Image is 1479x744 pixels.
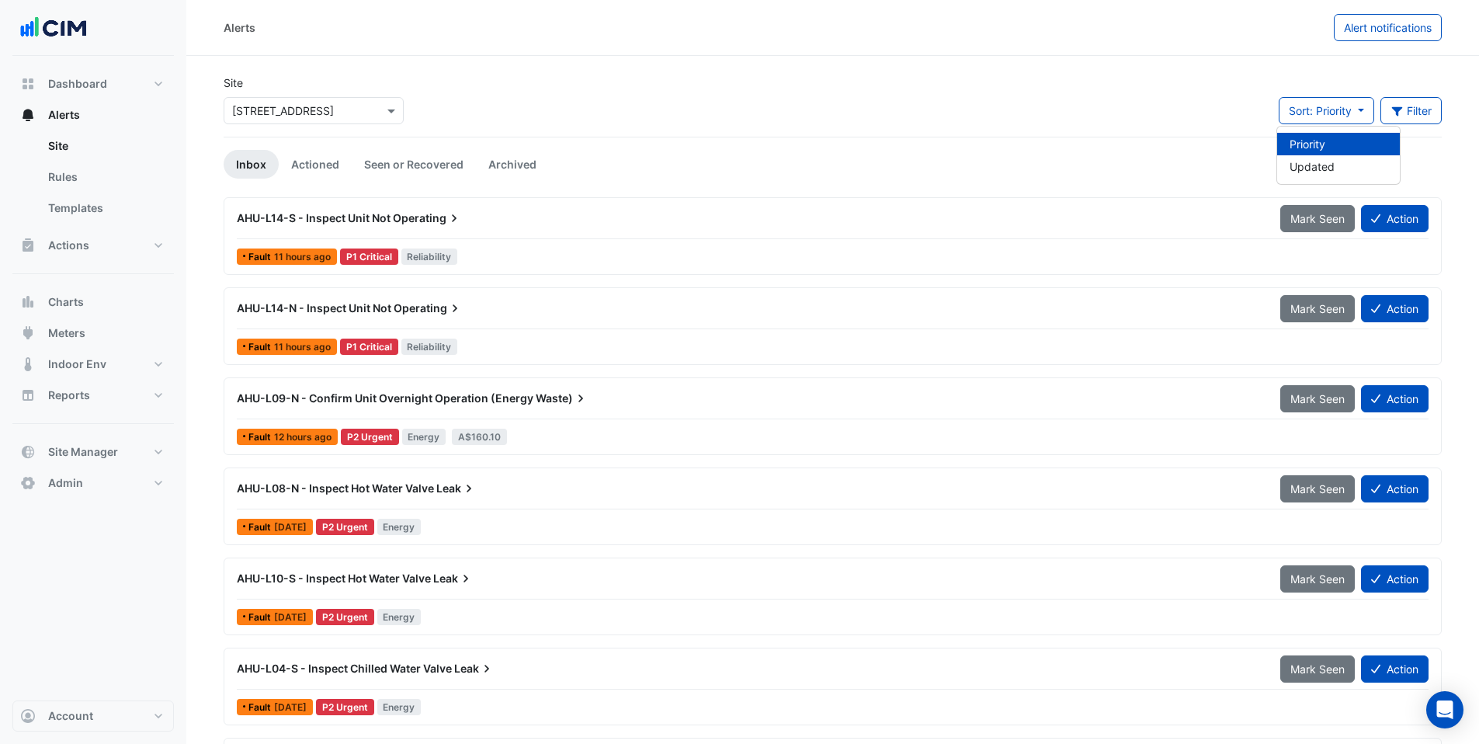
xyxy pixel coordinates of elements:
span: AHU-L04-S - Inspect Chilled Water Valve [237,662,452,675]
span: Reports [48,388,90,403]
button: Mark Seen [1280,565,1355,593]
app-icon: Alerts [20,107,36,123]
button: Mark Seen [1280,385,1355,412]
span: Mark Seen [1290,572,1345,586]
span: Waste) [536,391,588,406]
span: Energy [402,429,446,445]
a: Site [36,130,174,162]
button: Dashboard [12,68,174,99]
span: Reliability [401,339,458,355]
span: AHU-L09-N - Confirm Unit Overnight Operation (Energy [237,391,533,405]
span: Mark Seen [1290,212,1345,225]
span: Energy [377,699,422,715]
span: Energy [377,609,422,625]
button: Filter [1380,97,1443,124]
button: Action [1361,655,1429,683]
span: A$160.10 [458,431,501,443]
span: Mark Seen [1290,392,1345,405]
div: Alerts [12,130,174,230]
button: Charts [12,287,174,318]
button: Mark Seen [1280,205,1355,232]
label: Site [224,75,243,91]
span: Operating [394,301,463,316]
span: Thu 02-Oct-2025 06:00 AEST [274,251,331,262]
span: AHU-L14-N - Inspect Unit Not [237,301,391,315]
button: Action [1361,385,1429,412]
span: Thu 02-Oct-2025 06:00 AEST [274,341,331,353]
app-icon: Charts [20,294,36,310]
button: Action [1361,205,1429,232]
span: AHU-L10-S - Inspect Hot Water Valve [237,572,431,585]
span: Sat 20-Sep-2025 02:00 AEST [274,521,307,533]
div: P1 Critical [340,249,398,265]
div: P2 Urgent [316,519,374,535]
div: P2 Urgent [316,609,374,625]
div: P2 Urgent [316,699,374,715]
button: Meters [12,318,174,349]
a: Actioned [279,150,352,179]
button: Admin [12,468,174,499]
li: Updated [1277,155,1400,178]
span: Thu 02-Oct-2025 04:15 AEST [274,431,332,443]
button: Account [12,701,174,732]
app-icon: Admin [20,475,36,491]
li: Priority [1277,133,1400,155]
button: Sort: Priority [1279,97,1374,124]
span: Actions [48,238,89,253]
span: Charts [48,294,84,310]
span: Mark Seen [1290,482,1345,495]
span: Fault [248,252,274,262]
span: Sort: Priority [1289,104,1352,117]
app-icon: Site Manager [20,444,36,460]
button: Reports [12,380,174,411]
span: AHU-L14-S - Inspect Unit Not [237,211,391,224]
span: Fault [248,342,274,352]
a: Templates [36,193,174,224]
span: Fault [248,523,274,532]
span: Meters [48,325,85,341]
button: Actions [12,230,174,261]
img: Company Logo [19,12,89,43]
button: Action [1361,295,1429,322]
span: Energy [377,519,422,535]
span: Mark Seen [1290,662,1345,676]
span: Indoor Env [48,356,106,372]
app-icon: Reports [20,388,36,403]
div: P2 Urgent [341,429,399,445]
button: Mark Seen [1280,295,1355,322]
span: Dashboard [48,76,107,92]
a: Rules [36,162,174,193]
button: Site Manager [12,436,174,468]
button: Indoor Env [12,349,174,380]
button: Action [1361,475,1429,502]
button: Alerts [12,99,174,130]
button: Action [1361,565,1429,593]
app-icon: Actions [20,238,36,253]
app-icon: Dashboard [20,76,36,92]
span: Leak [433,571,474,586]
span: Fault [248,613,274,622]
span: AHU-L08-N - Inspect Hot Water Valve [237,482,434,495]
button: Alert notifications [1334,14,1442,41]
span: Alerts [48,107,80,123]
span: Site Manager [48,444,118,460]
span: Tue 16-Sep-2025 06:45 AEST [274,611,307,623]
a: Inbox [224,150,279,179]
app-icon: Meters [20,325,36,341]
span: Account [48,708,93,724]
span: Alert notifications [1344,21,1432,34]
span: Fault [248,433,274,442]
div: Alerts [224,19,255,36]
div: Open Intercom Messenger [1426,691,1463,728]
span: Leak [436,481,477,496]
div: P1 Critical [340,339,398,355]
a: Archived [476,150,549,179]
span: Reliability [401,249,458,265]
button: Mark Seen [1280,475,1355,502]
span: Operating [393,210,462,226]
span: Admin [48,475,83,491]
a: Seen or Recovered [352,150,476,179]
span: Mon 15-Sep-2025 12:00 AEST [274,701,307,713]
span: Fault [248,703,274,712]
span: Leak [454,661,495,676]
